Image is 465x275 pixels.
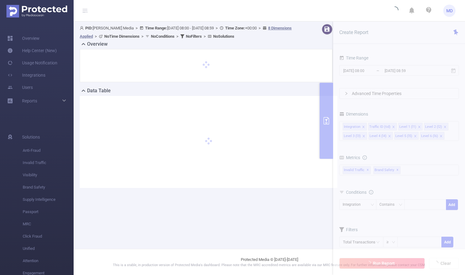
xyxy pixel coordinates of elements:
[104,34,140,39] b: No Time Dimensions
[22,131,40,143] span: Solutions
[140,34,145,39] span: >
[93,34,99,39] span: >
[7,69,45,81] a: Integrations
[23,230,74,243] span: Click Fraud
[446,5,453,17] span: MD
[22,98,37,103] span: Reports
[151,34,175,39] b: No Conditions
[23,218,74,230] span: MRC
[87,87,111,94] h2: Data Table
[7,81,33,94] a: Users
[74,249,465,275] footer: Protected Media © [DATE]-[DATE]
[257,26,263,30] span: >
[7,32,40,44] a: Overview
[134,26,140,30] span: >
[23,206,74,218] span: Passport
[23,144,74,157] span: Anti-Fraud
[175,34,180,39] span: >
[80,26,292,39] span: [PERSON_NAME] Media [DATE] 08:00 - [DATE] 08:59 +00:00
[213,34,234,39] b: No Solutions
[85,26,93,30] b: PID:
[23,181,74,193] span: Brand Safety
[87,40,108,48] h2: Overview
[225,26,245,30] b: Time Zone:
[23,255,74,267] span: Attention
[23,193,74,206] span: Supply Intelligence
[7,57,57,69] a: Usage Notification
[23,157,74,169] span: Invalid Traffic
[6,5,67,17] img: Protected Media
[7,44,57,57] a: Help Center (New)
[186,34,202,39] b: No Filters
[214,26,220,30] span: >
[202,34,208,39] span: >
[145,26,167,30] b: Time Range:
[391,6,398,15] i: icon: loading
[80,26,85,30] i: icon: user
[22,95,37,107] a: Reports
[23,169,74,181] span: Visibility
[89,263,450,268] p: This is a stable, in production version of Protected Media's dashboard. Please note that the MRC ...
[23,243,74,255] span: Unified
